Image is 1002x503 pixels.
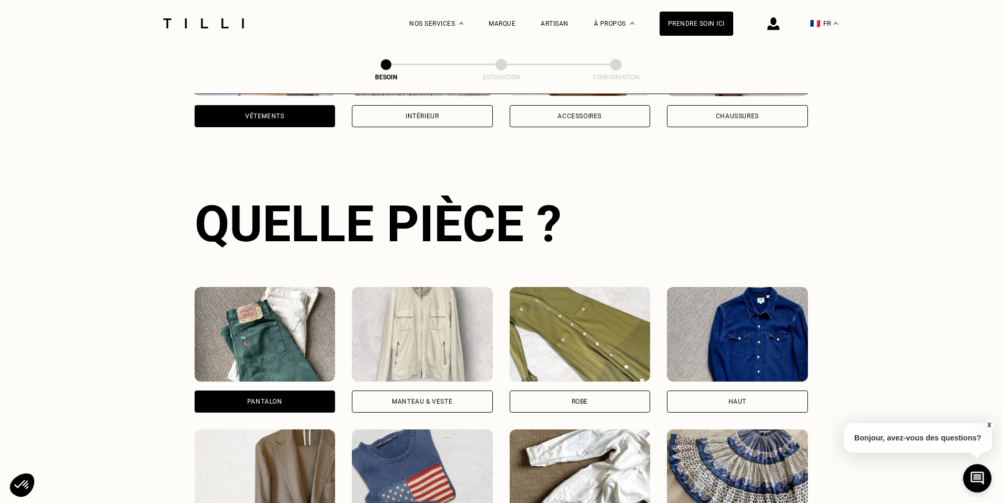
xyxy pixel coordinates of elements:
a: Prendre soin ici [660,12,733,36]
div: Quelle pièce ? [195,194,808,253]
a: Artisan [541,20,569,27]
img: icône connexion [767,17,780,30]
img: Tilli retouche votre Haut [667,287,808,382]
div: Manteau & Veste [392,398,452,405]
img: menu déroulant [834,22,838,25]
img: Tilli retouche votre Manteau & Veste [352,287,493,382]
div: Pantalon [247,398,282,405]
div: Chaussures [716,113,759,119]
img: Logo du service de couturière Tilli [159,18,248,28]
div: Accessoires [558,113,602,119]
div: Estimation [449,74,554,81]
div: Besoin [333,74,439,81]
div: Haut [728,398,746,405]
p: Bonjour, avez-vous des questions? [844,423,992,453]
div: Intérieur [406,113,439,119]
button: X [984,419,994,431]
img: Menu déroulant [459,22,463,25]
div: Vêtements [245,113,284,119]
a: Marque [489,20,515,27]
img: Tilli retouche votre Robe [510,287,651,382]
div: Confirmation [563,74,669,81]
span: 🇫🇷 [810,18,821,28]
img: Menu déroulant à propos [630,22,634,25]
img: Tilli retouche votre Pantalon [195,287,336,382]
div: Robe [572,398,588,405]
